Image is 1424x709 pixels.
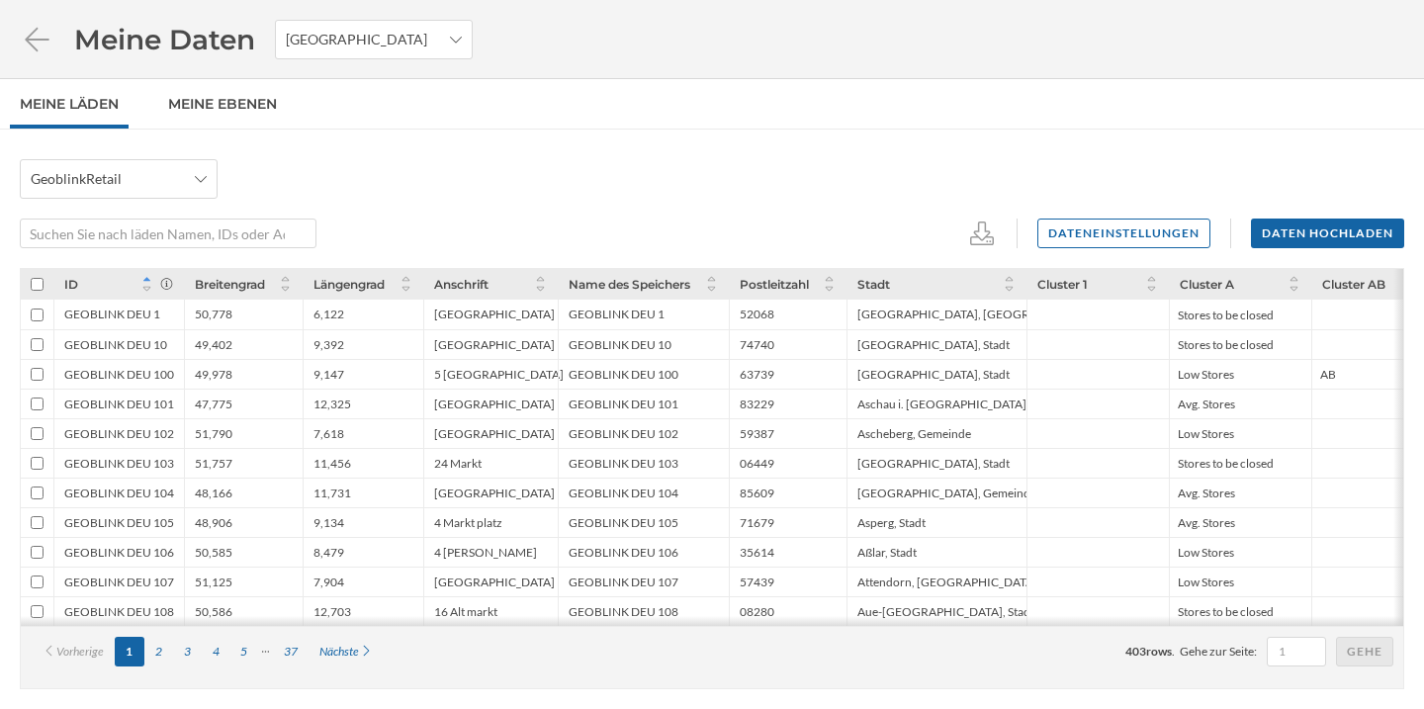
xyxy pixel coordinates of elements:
[857,397,1085,411] div: Aschau i. [GEOGRAPHIC_DATA], Gemeinde
[569,486,678,500] div: GEOBLINK DEU 104
[313,575,344,589] div: 7,904
[434,337,555,352] div: [GEOGRAPHIC_DATA]
[740,277,809,292] span: Postleitzahl
[313,337,344,352] div: 9,392
[569,604,678,619] div: GEOBLINK DEU 108
[195,426,232,441] div: 51,790
[569,545,678,560] div: GEOBLINK DEU 106
[434,397,555,411] div: [GEOGRAPHIC_DATA]
[857,367,1010,382] div: [GEOGRAPHIC_DATA], Stadt
[313,367,344,382] div: 9,147
[857,604,1034,619] div: Aue-[GEOGRAPHIC_DATA], Stadt
[857,307,1104,321] div: [GEOGRAPHIC_DATA], [GEOGRAPHIC_DATA]
[1146,644,1172,659] span: rows
[64,604,174,619] div: GEOBLINK DEU 108
[64,426,174,441] div: GEOBLINK DEU 102
[569,367,678,382] div: GEOBLINK DEU 100
[313,456,351,471] div: 11,456
[64,486,174,500] div: GEOBLINK DEU 104
[434,277,489,292] span: Anschrift
[569,575,678,589] div: GEOBLINK DEU 107
[857,337,1010,352] div: [GEOGRAPHIC_DATA], Stadt
[64,575,174,589] div: GEOBLINK DEU 107
[195,545,232,560] div: 50,585
[740,367,774,382] div: 63739
[1322,277,1385,292] span: Cluster AB
[434,515,502,530] div: 4 Markt platz
[740,337,774,352] div: 74740
[1037,277,1088,292] span: Cluster 1
[64,515,174,530] div: GEOBLINK DEU 105
[10,79,129,129] a: Meine Läden
[434,307,555,321] div: [GEOGRAPHIC_DATA]
[740,515,774,530] div: 71679
[569,277,690,292] span: Name des Speichers
[195,604,232,619] div: 50,586
[740,545,774,560] div: 35614
[740,604,774,619] div: 08280
[857,486,1036,500] div: [GEOGRAPHIC_DATA], Gemeinde
[434,604,497,619] div: 16 Alt markt
[31,169,122,189] span: GeoblinkRetail
[857,575,1037,589] div: Attendorn, [GEOGRAPHIC_DATA]
[313,604,351,619] div: 12,703
[64,337,167,352] div: GEOBLINK DEU 10
[1273,642,1320,662] input: 1
[740,575,774,589] div: 57439
[195,307,232,321] div: 50,778
[313,426,344,441] div: 7,618
[74,21,255,58] span: Meine Daten
[569,426,678,441] div: GEOBLINK DEU 102
[195,367,232,382] div: 49,978
[740,456,774,471] div: 06449
[857,426,971,441] div: Ascheberg, Gemeinde
[857,545,917,560] div: Aßlar, Stadt
[195,486,232,500] div: 48,166
[857,456,1010,471] div: [GEOGRAPHIC_DATA], Stadt
[434,545,537,560] div: 4 [PERSON_NAME]
[64,456,174,471] div: GEOBLINK DEU 103
[569,337,671,352] div: GEOBLINK DEU 10
[313,307,344,321] div: 6,122
[313,277,385,292] span: Längengrad
[857,277,890,292] span: Stadt
[434,486,555,500] div: [GEOGRAPHIC_DATA]
[569,515,678,530] div: GEOBLINK DEU 105
[158,79,287,129] a: Meine Ebenen
[857,515,926,530] div: Asperg, Stadt
[434,456,482,471] div: 24 Markt
[569,397,678,411] div: GEOBLINK DEU 101
[1172,644,1175,659] span: .
[64,545,174,560] div: GEOBLINK DEU 106
[64,277,78,292] span: ID
[195,397,232,411] div: 47,775
[313,545,344,560] div: 8,479
[64,397,174,411] div: GEOBLINK DEU 101
[195,575,232,589] div: 51,125
[740,397,774,411] div: 83229
[195,456,232,471] div: 51,757
[740,486,774,500] div: 85609
[740,426,774,441] div: 59387
[286,30,427,49] span: [GEOGRAPHIC_DATA]
[313,515,344,530] div: 9,134
[313,397,351,411] div: 12,325
[195,277,265,292] span: Breitengrad
[195,515,232,530] div: 48,906
[1180,643,1257,661] span: Gehe zur Seite:
[64,307,160,321] div: GEOBLINK DEU 1
[1125,644,1146,659] span: 403
[569,307,665,321] div: GEOBLINK DEU 1
[569,456,678,471] div: GEOBLINK DEU 103
[740,307,774,321] div: 52068
[313,486,351,500] div: 11,731
[434,575,555,589] div: [GEOGRAPHIC_DATA]
[64,367,174,382] div: GEOBLINK DEU 100
[434,367,564,382] div: 5 [GEOGRAPHIC_DATA]
[434,426,555,441] div: [GEOGRAPHIC_DATA]
[1180,277,1234,292] span: Cluster A
[195,337,232,352] div: 49,402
